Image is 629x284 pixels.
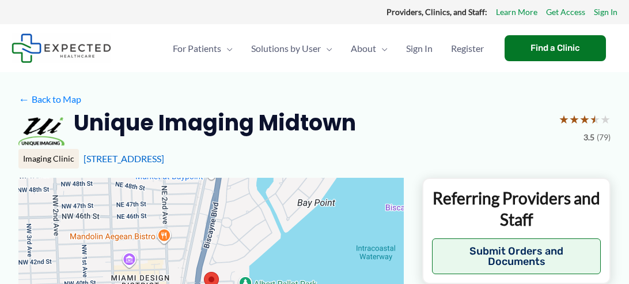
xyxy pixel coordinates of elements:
[569,109,579,130] span: ★
[387,7,487,17] strong: Providers, Clinics, and Staff:
[496,5,537,20] a: Learn More
[18,149,79,169] div: Imaging Clinic
[251,28,321,69] span: Solutions by User
[84,153,164,164] a: [STREET_ADDRESS]
[173,28,221,69] span: For Patients
[594,5,617,20] a: Sign In
[583,130,594,145] span: 3.5
[74,109,356,137] h2: Unique Imaging Midtown
[600,109,611,130] span: ★
[442,28,493,69] a: Register
[590,109,600,130] span: ★
[18,94,29,104] span: ←
[451,28,484,69] span: Register
[559,109,569,130] span: ★
[321,28,332,69] span: Menu Toggle
[242,28,342,69] a: Solutions by UserMenu Toggle
[12,33,111,63] img: Expected Healthcare Logo - side, dark font, small
[505,35,606,61] a: Find a Clinic
[342,28,397,69] a: AboutMenu Toggle
[164,28,493,69] nav: Primary Site Navigation
[432,238,601,274] button: Submit Orders and Documents
[397,28,442,69] a: Sign In
[546,5,585,20] a: Get Access
[432,188,601,230] p: Referring Providers and Staff
[376,28,388,69] span: Menu Toggle
[221,28,233,69] span: Menu Toggle
[597,130,611,145] span: (79)
[164,28,242,69] a: For PatientsMenu Toggle
[579,109,590,130] span: ★
[351,28,376,69] span: About
[18,91,81,108] a: ←Back to Map
[406,28,433,69] span: Sign In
